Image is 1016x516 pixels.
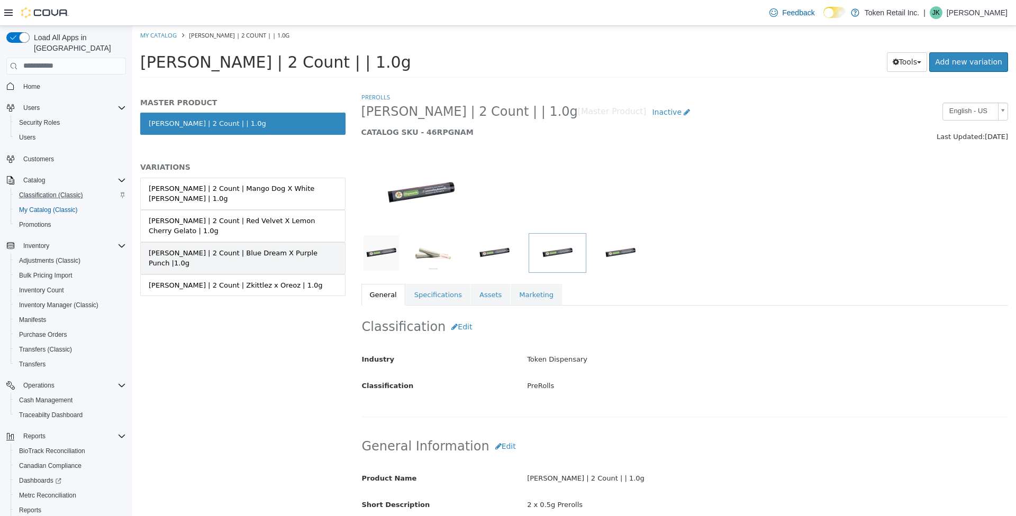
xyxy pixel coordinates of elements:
span: Manifests [19,316,46,324]
button: Canadian Compliance [11,458,130,473]
a: Customers [19,153,58,165]
a: Feedback [765,2,819,23]
span: Transfers (Classic) [15,343,126,356]
a: Classification (Classic) [15,189,87,201]
button: Reports [19,430,50,443]
span: Promotions [19,220,51,229]
div: [PERSON_NAME] | 2 Count | Red Velvet X Lemon Cherry Gelato | 1.0g [16,190,205,210]
button: Cash Management [11,393,130,408]
span: Home [23,82,40,91]
span: Users [15,131,126,144]
button: Home [2,79,130,94]
button: Inventory Count [11,283,130,298]
span: Manifests [15,314,126,326]
span: Reports [19,430,126,443]
span: Inventory [23,242,49,250]
input: Dark Mode [823,7,846,18]
span: Load All Apps in [GEOGRAPHIC_DATA] [30,32,126,53]
span: Security Roles [15,116,126,129]
span: Metrc Reconciliation [19,491,76,500]
button: Traceabilty Dashboard [11,408,130,422]
button: Edit [313,291,346,311]
span: Reports [23,432,46,440]
span: Transfers (Classic) [19,345,72,354]
span: Transfers [19,360,46,368]
button: Transfers (Classic) [11,342,130,357]
span: Purchase Orders [15,328,126,341]
h5: CATALOG SKU - 46RPGNAM [229,102,710,111]
span: Last Updated: [804,107,852,115]
button: Inventory Manager (Classic) [11,298,130,312]
span: Dark Mode [823,18,824,19]
span: Reports [19,506,41,514]
a: Inventory Manager (Classic) [15,299,103,311]
span: Catalog [23,176,45,185]
button: Classification (Classic) [11,188,130,202]
span: JK [932,6,940,19]
button: Adjustments (Classic) [11,253,130,268]
span: Bulk Pricing Import [19,271,72,280]
button: Catalog [2,173,130,188]
a: My Catalog [8,5,44,13]
button: Operations [19,379,59,392]
div: Jamie Kaye [930,6,942,19]
a: My Catalog (Classic) [15,204,82,216]
a: Transfers (Classic) [15,343,76,356]
span: Short Description [230,475,298,483]
span: Inventory [19,239,126,252]
span: Customers [19,152,126,165]
span: Cash Management [19,396,72,404]
span: [DATE] [852,107,876,115]
button: Transfers [11,357,130,372]
div: Token Dispensary [387,325,883,343]
span: Product Name [230,448,285,456]
span: [PERSON_NAME] | 2 Count | | 1.0g [229,78,446,94]
span: Catalog [19,174,126,187]
span: Adjustments (Classic) [19,256,80,265]
a: Transfers [15,358,50,371]
h5: MASTER PRODUCT [8,72,213,81]
small: [Master Product] [446,82,514,90]
button: Bulk Pricing Import [11,268,130,283]
span: Operations [19,379,126,392]
button: Metrc Reconciliation [11,488,130,503]
span: Classification [230,356,282,364]
h5: VARIATIONS [8,136,213,146]
span: Cash Management [15,394,126,407]
span: English - US [811,77,861,94]
span: Classification (Classic) [19,191,83,199]
button: Tools [755,26,795,46]
p: Token Retail Inc. [865,6,920,19]
button: Inventory [2,238,130,253]
a: Adjustments (Classic) [15,254,85,267]
button: Users [11,130,130,145]
span: Canadian Compliance [19,462,81,470]
a: Canadian Compliance [15,459,86,472]
a: [PERSON_NAME] | 2 Count | | 1.0g [8,87,213,109]
a: Bulk Pricing Import [15,269,77,282]
span: Inactive [520,82,549,90]
a: Traceabilty Dashboard [15,409,87,421]
div: [PERSON_NAME] | 2 Count | Blue Dream X Purple Punch |1.0g [16,222,205,243]
span: Feedback [782,7,814,18]
img: Cova [21,7,69,18]
p: | [923,6,926,19]
a: English - US [810,77,876,95]
button: Users [19,102,44,114]
span: Bulk Pricing Import [15,269,126,282]
span: My Catalog (Classic) [15,204,126,216]
span: Inventory Count [19,286,64,294]
div: PreRolls [387,351,883,370]
span: Canadian Compliance [15,459,126,472]
span: Security Roles [19,118,60,127]
a: Dashboards [15,474,66,487]
a: Promotions [15,218,56,231]
a: Users [15,131,40,144]
span: Inventory Count [15,284,126,297]
a: Cash Management [15,394,77,407]
h2: Classification [230,291,876,311]
span: [PERSON_NAME] | 2 Count | | 1.0g [57,5,157,13]
span: Traceabilty Dashboard [15,409,126,421]
button: BioTrack Reconciliation [11,444,130,458]
a: BioTrack Reconciliation [15,445,89,457]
